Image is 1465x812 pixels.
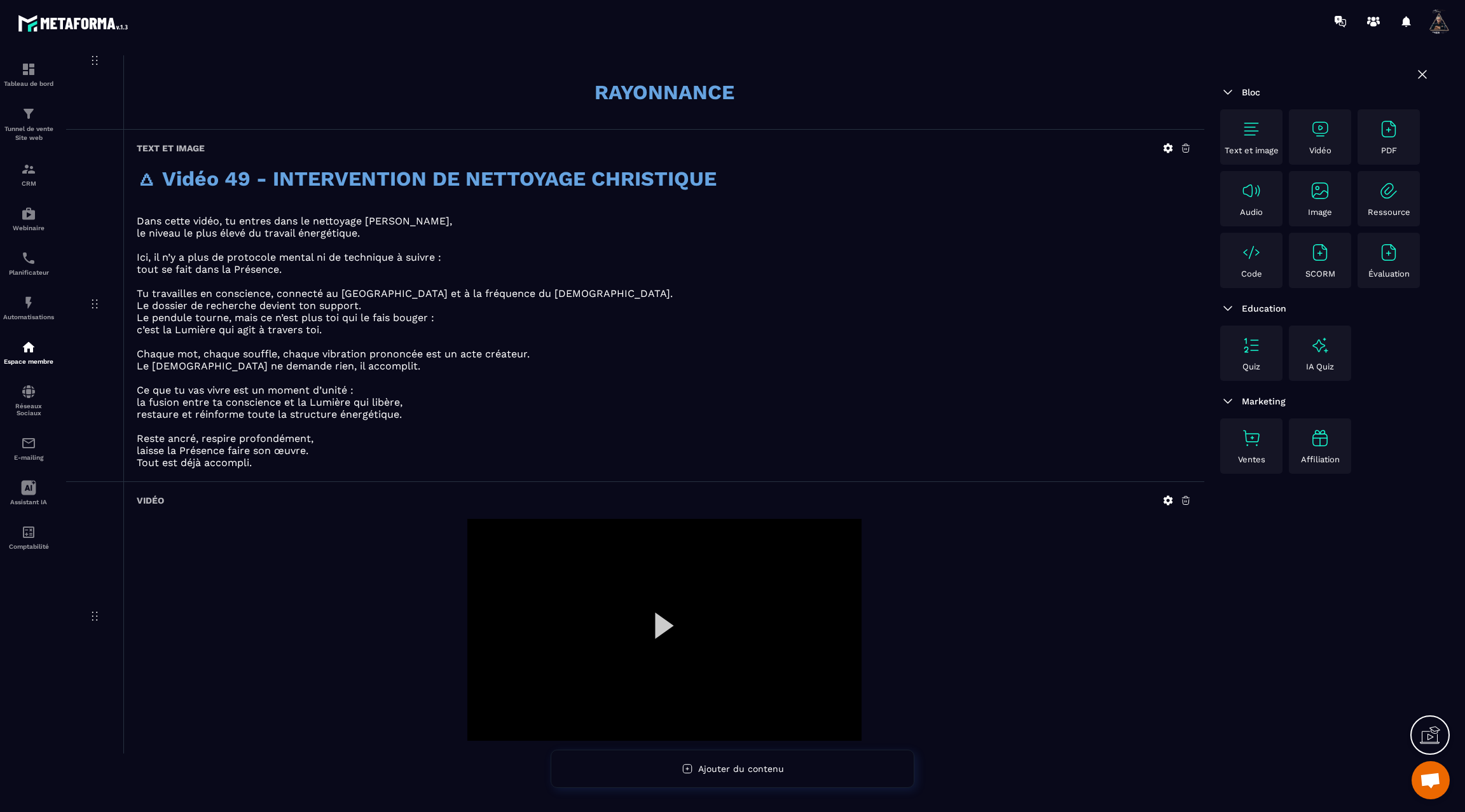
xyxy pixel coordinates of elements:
p: Vidéo [1309,146,1331,155]
span: Bloc [1242,87,1260,97]
p: Reste ancré, respire profondément, [137,432,1192,444]
p: Planificateur [3,269,54,276]
p: Text et image [1225,146,1279,155]
a: formationformationCRM [3,152,54,196]
p: Le dossier de recherche devient ton support. [137,299,1192,312]
p: Image [1308,207,1332,217]
a: emailemailE-mailing [3,426,54,471]
span: Education [1242,303,1286,313]
img: text-image no-wrap [1379,181,1399,201]
a: schedulerschedulerPlanificateur [3,241,54,286]
img: text-image no-wrap [1241,119,1262,139]
img: scheduler [21,251,36,266]
img: formation [21,62,36,77]
p: le niveau le plus élevé du travail énergétique. [137,227,1192,239]
a: social-networksocial-networkRéseaux Sociaux [3,375,54,426]
img: automations [21,206,36,221]
p: Ventes [1238,455,1265,464]
img: social-network [21,384,36,399]
img: logo [18,11,132,35]
img: text-image no-wrap [1310,181,1330,201]
p: PDF [1381,146,1397,155]
h6: Vidéo [137,495,164,506]
img: text-image no-wrap [1379,119,1399,139]
img: automations [21,340,36,355]
p: Tu travailles en conscience, connecté au [GEOGRAPHIC_DATA] et à la fréquence du [DEMOGRAPHIC_DATA]. [137,287,1192,299]
p: Dans cette vidéo, tu entres dans le nettoyage [PERSON_NAME], [137,215,1192,227]
img: text-image no-wrap [1241,428,1262,448]
p: Espace membre [3,358,54,365]
p: Tableau de bord [3,80,54,87]
img: text-image no-wrap [1241,242,1262,263]
img: text-image no-wrap [1241,181,1262,201]
p: laisse la Présence faire son œuvre. [137,444,1192,457]
span: Marketing [1242,396,1286,406]
p: c’est la Lumière qui agit à travers toi. [137,324,1192,336]
img: text-image no-wrap [1379,242,1399,263]
p: Ressource [1368,207,1410,217]
img: arrow-down [1220,394,1235,409]
p: Audio [1240,207,1263,217]
p: Tout est déjà accompli. [137,457,1192,469]
a: automationsautomationsAutomatisations [3,286,54,330]
p: Ici, il n’y a plus de protocole mental ni de technique à suivre : [137,251,1192,263]
p: Le [DEMOGRAPHIC_DATA] ne demande rien, il accomplit. [137,360,1192,372]
a: automationsautomationsEspace membre [3,330,54,375]
p: E-mailing [3,454,54,461]
p: Évaluation [1368,269,1410,279]
p: Assistant IA [3,499,54,506]
p: Comptabilité [3,543,54,550]
p: la fusion entre ta conscience et la Lumière qui libère, [137,396,1192,408]
a: Assistant IA [3,471,54,515]
img: arrow-down [1220,301,1235,316]
div: Ouvrir le chat [1412,761,1450,799]
a: formationformationTableau de bord [3,52,54,97]
span: Ajouter du contenu [698,764,784,774]
p: Code [1241,269,1262,279]
p: Webinaire [3,224,54,231]
p: Tunnel de vente Site web [3,125,54,142]
a: accountantaccountantComptabilité [3,515,54,560]
img: email [21,436,36,451]
img: text-image [1310,428,1330,448]
img: formation [21,106,36,121]
p: tout se fait dans la Présence. [137,263,1192,275]
p: CRM [3,180,54,187]
p: Automatisations [3,313,54,320]
img: accountant [21,525,36,540]
p: SCORM [1305,269,1335,279]
h6: Text et image [137,143,205,153]
img: automations [21,295,36,310]
p: Le pendule tourne, mais ce n’est plus toi qui le fais bouger : [137,312,1192,324]
p: Chaque mot, chaque souffle, chaque vibration prononcée est un acte créateur. [137,348,1192,360]
img: text-image no-wrap [1310,242,1330,263]
p: Affiliation [1301,455,1340,464]
p: Quiz [1242,362,1260,371]
img: text-image no-wrap [1241,335,1262,355]
p: Réseaux Sociaux [3,403,54,416]
p: IA Quiz [1306,362,1334,371]
strong: RAYONNANCE [595,80,734,104]
a: formationformationTunnel de vente Site web [3,97,54,152]
img: text-image [1310,335,1330,355]
a: automationsautomationsWebinaire [3,196,54,241]
img: text-image no-wrap [1310,119,1330,139]
strong: 🜂 Vidéo 49 - INTERVENTION DE NETTOYAGE CHRISTIQUE [137,167,717,191]
p: Ce que tu vas vivre est un moment d’unité : [137,384,1192,396]
img: formation [21,162,36,177]
img: arrow-down [1220,85,1235,100]
p: restaure et réinforme toute la structure énergétique. [137,408,1192,420]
